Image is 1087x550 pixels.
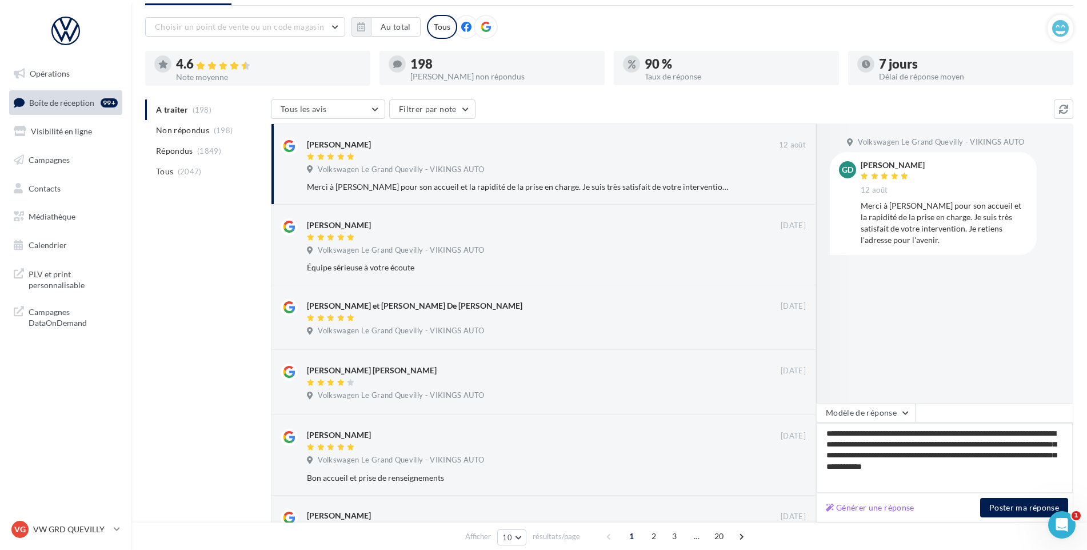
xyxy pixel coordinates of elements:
div: 198 [410,58,596,70]
span: Volkswagen Le Grand Quevilly - VIKINGS AUTO [858,137,1024,148]
div: 4.6 [176,58,361,71]
span: 2 [645,527,663,545]
a: Médiathèque [7,205,125,229]
a: Contacts [7,177,125,201]
p: VW GRD QUEVILLY [33,524,109,535]
span: 12 août [779,140,806,150]
div: [PERSON_NAME] [307,139,371,150]
span: Contacts [29,183,61,193]
a: Boîte de réception99+ [7,90,125,115]
span: Opérations [30,69,70,78]
a: VG VW GRD QUEVILLY [9,519,122,540]
span: gd [842,164,853,176]
span: Calendrier [29,240,67,250]
span: [DATE] [781,366,806,376]
span: Volkswagen Le Grand Quevilly - VIKINGS AUTO [318,165,484,175]
span: 1 [1072,511,1081,520]
span: Boîte de réception [29,97,94,107]
span: Campagnes DataOnDemand [29,304,118,329]
span: [DATE] [781,431,806,441]
span: 10 [502,533,512,542]
iframe: Intercom live chat [1048,511,1076,539]
button: 10 [497,529,526,545]
button: Tous les avis [271,99,385,119]
span: Médiathèque [29,212,75,221]
span: ... [688,527,706,545]
div: Délai de réponse moyen [879,73,1064,81]
button: Au total [351,17,421,37]
span: Répondus [156,145,193,157]
span: Volkswagen Le Grand Quevilly - VIKINGS AUTO [318,245,484,256]
span: Campagnes [29,155,70,165]
a: Campagnes [7,148,125,172]
span: (1849) [197,146,221,156]
a: PLV et print personnalisable [7,262,125,296]
button: Au total [371,17,421,37]
div: Équipe sérieuse à votre écoute [307,262,732,273]
div: [PERSON_NAME] [307,429,371,441]
button: Choisir un point de vente ou un code magasin [145,17,345,37]
button: Modèle de réponse [816,403,916,423]
div: [PERSON_NAME] [PERSON_NAME] [307,365,437,376]
a: Visibilité en ligne [7,119,125,144]
span: Volkswagen Le Grand Quevilly - VIKINGS AUTO [318,390,484,401]
span: [DATE] [781,512,806,522]
div: Bon accueil et prise de renseignements [307,472,732,484]
span: Volkswagen Le Grand Quevilly - VIKINGS AUTO [318,326,484,336]
div: Taux de réponse [645,73,830,81]
div: Tous [427,15,457,39]
span: [DATE] [781,301,806,312]
span: Afficher [465,531,491,542]
span: PLV et print personnalisable [29,266,118,291]
div: [PERSON_NAME] [307,220,371,231]
div: [PERSON_NAME] non répondus [410,73,596,81]
div: 7 jours [879,58,1064,70]
span: (198) [214,126,233,135]
span: Tous les avis [281,104,327,114]
button: Filtrer par note [389,99,475,119]
span: Visibilité en ligne [31,126,92,136]
div: 99+ [101,98,118,107]
a: Calendrier [7,233,125,257]
div: 90 % [645,58,830,70]
span: (2047) [178,167,202,176]
button: Poster ma réponse [980,498,1068,517]
span: 12 août [861,185,888,196]
div: Merci à [PERSON_NAME] pour son accueil et la rapidité de la prise en charge. Je suis très satisfa... [861,200,1028,246]
span: Choisir un point de vente ou un code magasin [155,22,324,31]
div: Merci à [PERSON_NAME] pour son accueil et la rapidité de la prise en charge. Je suis très satisfa... [307,181,732,193]
span: Volkswagen Le Grand Quevilly - VIKINGS AUTO [318,455,484,465]
button: Générer une réponse [821,501,919,515]
div: [PERSON_NAME] et [PERSON_NAME] De [PERSON_NAME] [307,300,522,312]
span: 1 [622,527,641,545]
a: Opérations [7,62,125,86]
div: [PERSON_NAME] [307,510,371,521]
span: résultats/page [533,531,580,542]
span: Non répondus [156,125,209,136]
span: Tous [156,166,173,177]
span: 20 [710,527,729,545]
div: Note moyenne [176,73,361,81]
span: VG [14,524,26,535]
span: [DATE] [781,221,806,231]
a: Campagnes DataOnDemand [7,300,125,333]
span: 3 [665,527,684,545]
div: [PERSON_NAME] [861,161,925,169]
